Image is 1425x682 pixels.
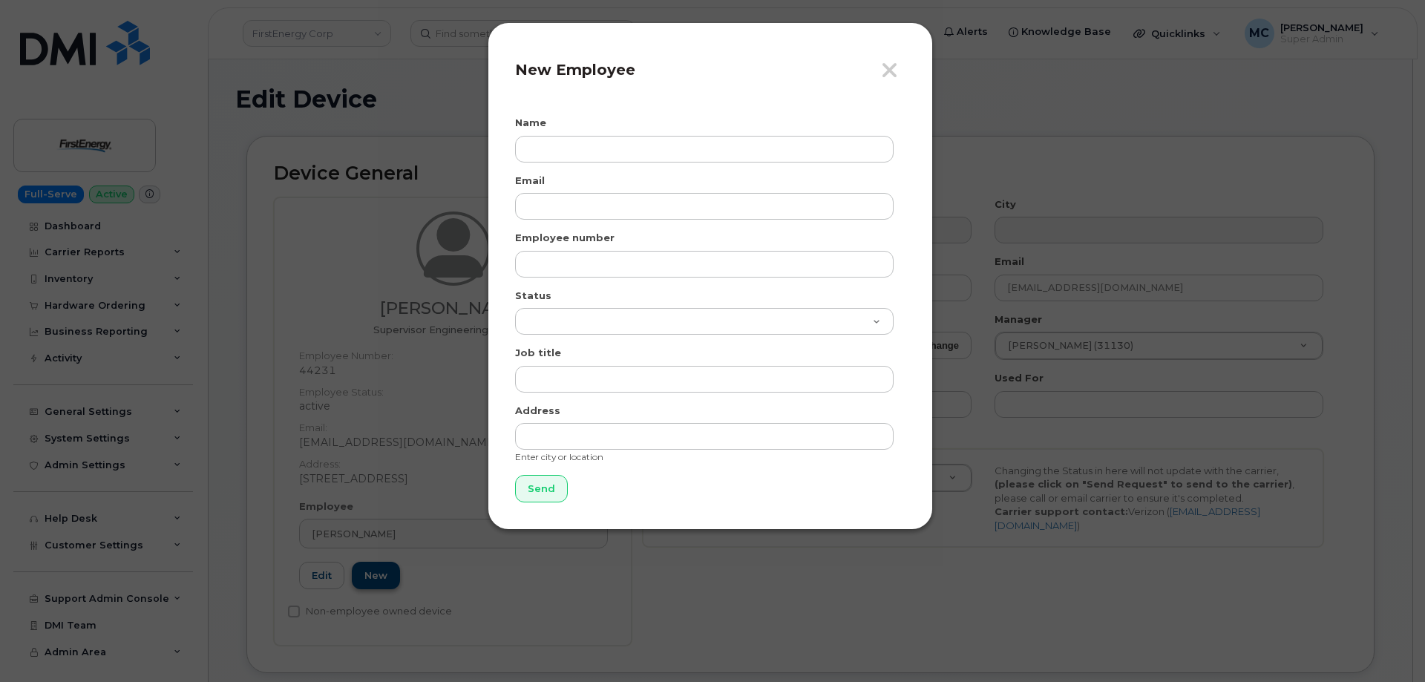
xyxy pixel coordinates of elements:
small: Enter city or location [515,451,603,462]
label: Address [515,404,560,418]
label: Status [515,289,551,303]
label: Job title [515,346,561,360]
iframe: Messenger Launcher [1360,617,1414,671]
h4: New Employee [515,61,905,79]
label: Name [515,116,546,130]
label: Employee number [515,231,615,245]
input: Send [515,475,568,502]
label: Email [515,174,545,188]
